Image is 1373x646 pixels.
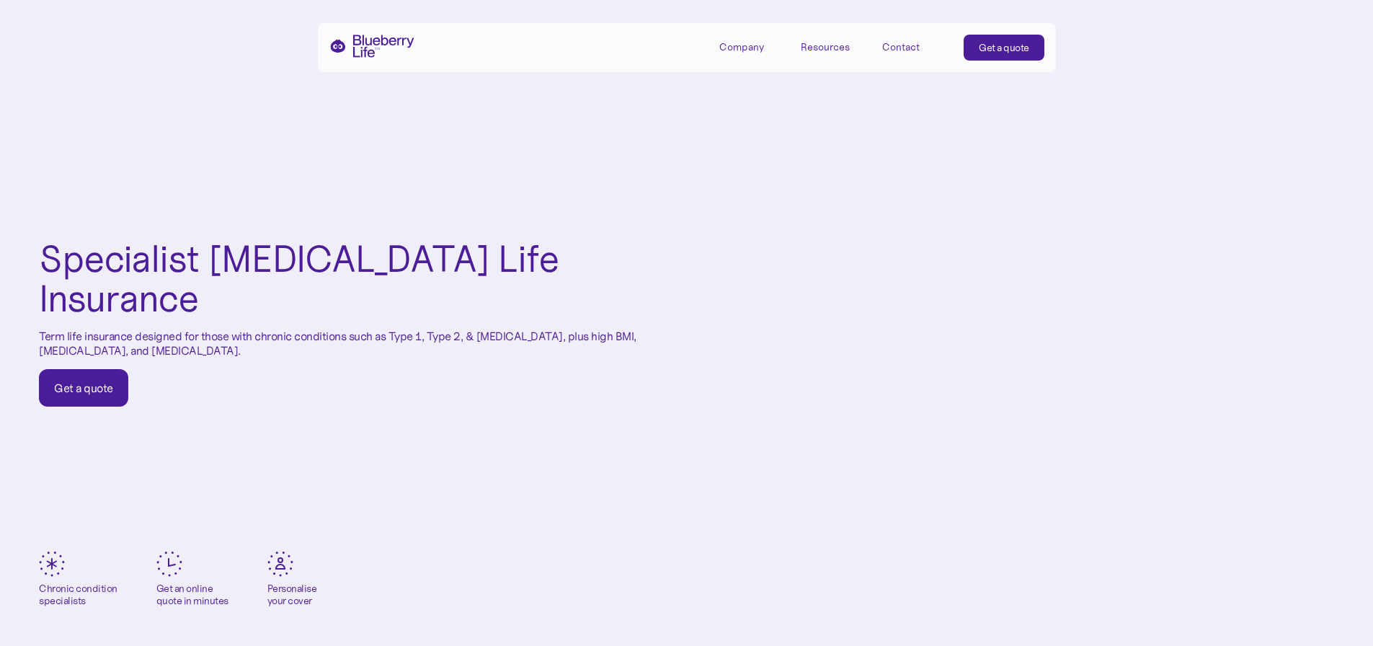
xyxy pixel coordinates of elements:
[882,41,920,53] div: Contact
[719,41,764,53] div: Company
[329,35,414,58] a: home
[39,369,128,407] a: Get a quote
[156,583,228,607] div: Get an online quote in minutes
[39,329,648,357] p: Term life insurance designed for those with chronic conditions such as Type 1, Type 2, & [MEDICAL...
[39,583,117,607] div: Chronic condition specialists
[979,40,1029,55] div: Get a quote
[39,239,648,318] h1: Specialist [MEDICAL_DATA] Life Insurance
[54,381,113,395] div: Get a quote
[801,35,866,58] div: Resources
[882,35,947,58] a: Contact
[267,583,317,607] div: Personalise your cover
[719,35,784,58] div: Company
[801,41,850,53] div: Resources
[964,35,1044,61] a: Get a quote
